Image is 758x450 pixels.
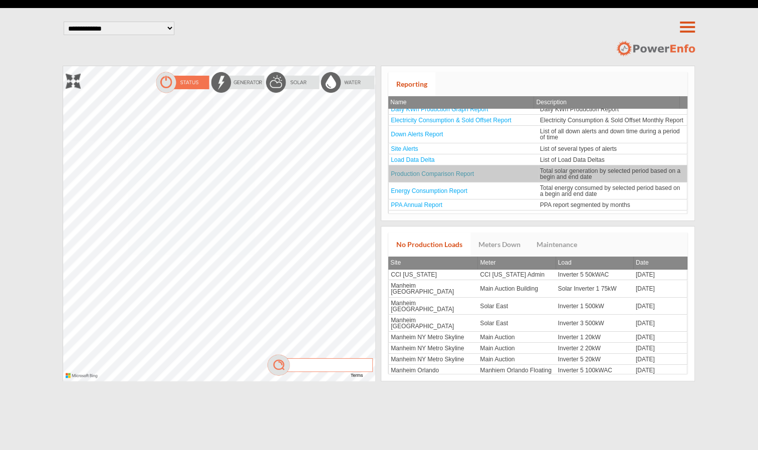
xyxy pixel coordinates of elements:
td: [DATE] [634,343,688,354]
td: Manheim [GEOGRAPHIC_DATA] [388,280,478,297]
th: Name [388,96,534,109]
td: Inverter 2 20kW [556,343,634,354]
td: PPA report segmented by months [538,199,688,210]
td: Total solar generation by selected period based on a begin and end date [538,165,688,182]
span: Meter [480,259,495,266]
td: Solar Inverter 1 75kW [556,280,634,297]
td: [DATE] [634,332,688,343]
td: Solar East [478,315,556,332]
span: Date [636,259,649,266]
a: Down Alerts Report [391,131,443,138]
td: Manheim Orlando [388,365,478,376]
td: [DATE] [634,365,688,376]
td: Total energy consumed by selected period based on a begin and end date [538,182,688,199]
img: mag.png [266,354,375,376]
span: Load [558,259,572,266]
a: Typical Load Profile Report [391,212,463,219]
span: Name [390,99,406,106]
img: statusOn.png [155,71,210,94]
td: Main Auction Building [478,280,556,297]
img: energyOff.png [210,71,265,94]
td: Manheim NY Metro Skyline [388,332,478,343]
th: Load [556,257,634,270]
td: Main Auction [478,343,556,354]
th: Meter [478,257,556,270]
td: Manheim [GEOGRAPHIC_DATA] [388,315,478,332]
td: Manhiem Orlando Floating [478,365,556,376]
a: Production Comparison Report [391,170,474,177]
td: Daily KWh Production Report [538,104,688,115]
img: zoom.png [66,74,81,89]
th: Date [634,257,688,270]
td: CCI [US_STATE] [388,270,478,280]
a: PPA Annual Report [391,201,442,208]
a: Reporting [388,72,435,96]
td: Manheim [GEOGRAPHIC_DATA] [388,298,478,315]
a: No Production Loads [388,233,470,257]
img: solarOff.png [265,71,320,94]
td: List of several types of alerts [538,143,688,154]
a: Energy Consumption Report [391,187,467,194]
td: Inverter 1 500kW [556,298,634,315]
span: Site [390,259,401,266]
span: Description [536,99,567,106]
a: Microsoft Bing [66,375,100,379]
td: Inverter 5 50kWAC [556,270,634,280]
td: List of Load Data Deltas [538,154,688,165]
a: Meters Down [470,233,529,257]
td: Main Auction [478,332,556,343]
a: Daily KWh Production Graph Report [391,106,488,113]
td: [DATE] [634,298,688,315]
img: waterOff.png [320,71,375,94]
td: [DATE] [634,280,688,297]
td: Inverter 5 20kW [556,354,634,365]
td: Manheim NY Metro Skyline [388,343,478,354]
a: Site Alerts [391,145,418,152]
th: Description [534,96,680,109]
td: [DATE] [634,354,688,365]
td: Main Auction [478,354,556,365]
td: [DATE] [634,270,688,280]
td: CCI [US_STATE] Admin [478,270,556,280]
a: Electricity Consumption & Sold Offset Report [391,117,511,124]
td: Inverter 5 100kWAC [556,365,634,376]
td: Electricity Consumption & Sold Offset Monthly Report [538,115,688,126]
td: Typical Load Profile Report [538,210,688,221]
th: Site [388,257,478,270]
td: [DATE] [634,315,688,332]
td: Inverter 1 20kW [556,332,634,343]
td: Manheim NY Metro Skyline [388,354,478,365]
a: Load Data Delta [391,156,434,163]
td: Inverter 3 500kW [556,315,634,332]
td: List of all down alerts and down time during a period of time [538,126,688,143]
a: Maintenance [529,233,585,257]
td: Solar East [478,298,556,315]
img: logo [616,40,694,57]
